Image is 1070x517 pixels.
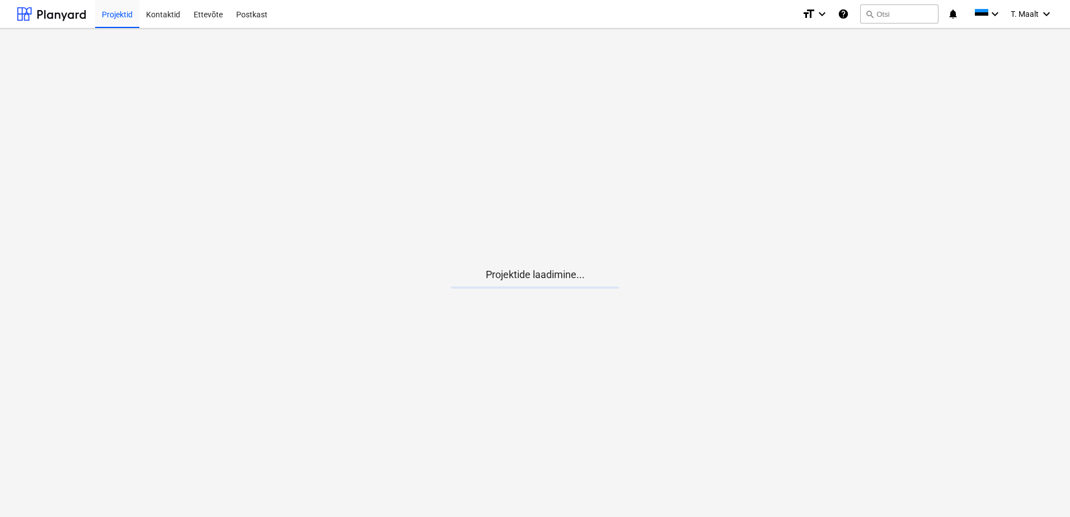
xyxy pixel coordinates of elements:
i: format_size [802,7,815,21]
i: keyboard_arrow_down [988,7,1002,21]
p: Projektide laadimine... [451,268,619,281]
button: Otsi [860,4,938,23]
span: search [865,10,874,18]
i: keyboard_arrow_down [815,7,829,21]
i: keyboard_arrow_down [1040,7,1053,21]
span: T. Maalt [1011,10,1039,18]
i: notifications [947,7,959,21]
i: Abikeskus [838,7,849,21]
